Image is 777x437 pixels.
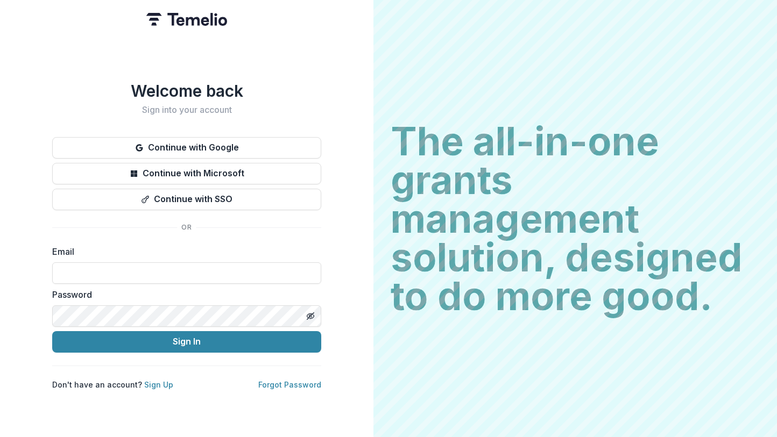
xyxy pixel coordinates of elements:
[144,380,173,389] a: Sign Up
[52,105,321,115] h2: Sign into your account
[52,163,321,184] button: Continue with Microsoft
[146,13,227,26] img: Temelio
[52,137,321,159] button: Continue with Google
[302,307,319,325] button: Toggle password visibility
[52,288,315,301] label: Password
[52,189,321,210] button: Continue with SSO
[52,245,315,258] label: Email
[52,331,321,353] button: Sign In
[52,81,321,101] h1: Welcome back
[52,379,173,390] p: Don't have an account?
[258,380,321,389] a: Forgot Password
